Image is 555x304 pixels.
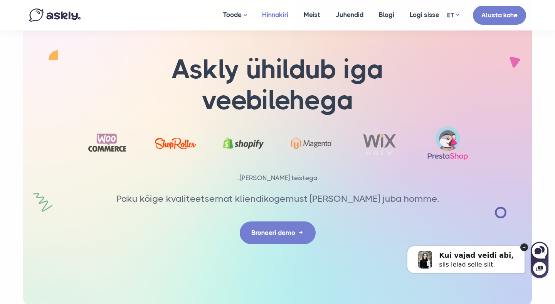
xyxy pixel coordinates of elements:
[447,10,459,21] a: ET
[223,132,264,155] img: Shopify
[87,131,128,156] img: Woocommerce
[427,126,468,161] img: prestashop
[359,132,400,155] img: Wix
[114,191,441,206] p: Paku kõige kvaliteetsemat kliendikogemust [PERSON_NAME] juba homme.
[391,232,549,279] iframe: Askly chat
[240,221,316,244] a: Broneeri demo
[155,138,196,149] img: ShopRoller
[291,137,332,149] img: Magento
[71,172,484,184] p: ...[PERSON_NAME] teistega.
[29,8,81,22] img: Askly
[114,54,441,116] h1: Askly ühildub iga veebilehega
[473,6,526,25] a: Alusta kohe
